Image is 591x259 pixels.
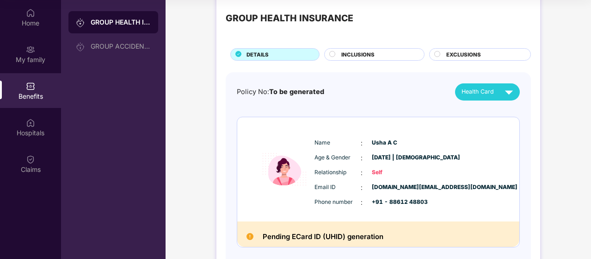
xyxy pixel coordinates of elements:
[372,153,418,162] span: [DATE] | [DEMOGRAPHIC_DATA]
[76,42,85,51] img: svg+xml;base64,PHN2ZyB3aWR0aD0iMjAiIGhlaWdodD0iMjAiIHZpZXdCb3g9IjAgMCAyMCAyMCIgZmlsbD0ibm9uZSIgeG...
[314,183,361,192] span: Email ID
[246,233,253,240] img: Pending
[314,198,361,207] span: Phone number
[372,168,418,177] span: Self
[372,198,418,207] span: +91 - 88612 48803
[26,45,35,54] img: svg+xml;base64,PHN2ZyB3aWR0aD0iMjAiIGhlaWdodD0iMjAiIHZpZXdCb3g9IjAgMCAyMCAyMCIgZmlsbD0ibm9uZSIgeG...
[226,11,353,25] div: GROUP HEALTH INSURANCE
[237,87,324,97] div: Policy No:
[246,51,269,59] span: DETAILS
[361,183,363,193] span: :
[341,51,375,59] span: INCLUSIONS
[91,43,151,50] div: GROUP ACCIDENTAL INSURANCE
[361,153,363,163] span: :
[314,153,361,162] span: Age & Gender
[314,139,361,147] span: Name
[446,51,481,59] span: EXCLUSIONS
[372,183,418,192] span: [DOMAIN_NAME][EMAIL_ADDRESS][DOMAIN_NAME]
[361,168,363,178] span: :
[257,131,312,208] img: icon
[372,139,418,147] span: Usha A C
[91,18,151,27] div: GROUP HEALTH INSURANCE
[26,155,35,164] img: svg+xml;base64,PHN2ZyBpZD0iQ2xhaW0iIHhtbG5zPSJodHRwOi8vd3d3LnczLm9yZy8yMDAwL3N2ZyIgd2lkdGg9IjIwIi...
[462,87,494,96] span: Health Card
[361,138,363,148] span: :
[26,82,35,91] img: svg+xml;base64,PHN2ZyBpZD0iQmVuZWZpdHMiIHhtbG5zPSJodHRwOi8vd3d3LnczLm9yZy8yMDAwL3N2ZyIgd2lkdGg9Ij...
[314,168,361,177] span: Relationship
[26,8,35,18] img: svg+xml;base64,PHN2ZyBpZD0iSG9tZSIgeG1sbnM9Imh0dHA6Ly93d3cudzMub3JnLzIwMDAvc3ZnIiB3aWR0aD0iMjAiIG...
[76,18,85,27] img: svg+xml;base64,PHN2ZyB3aWR0aD0iMjAiIGhlaWdodD0iMjAiIHZpZXdCb3g9IjAgMCAyMCAyMCIgZmlsbD0ibm9uZSIgeG...
[361,197,363,208] span: :
[269,88,324,95] span: To be generated
[26,118,35,127] img: svg+xml;base64,PHN2ZyBpZD0iSG9zcGl0YWxzIiB4bWxucz0iaHR0cDovL3d3dy53My5vcmcvMjAwMC9zdmciIHdpZHRoPS...
[263,231,383,243] h2: Pending ECard ID (UHID) generation
[455,83,520,101] button: Health Card
[501,84,517,100] img: svg+xml;base64,PHN2ZyB4bWxucz0iaHR0cDovL3d3dy53My5vcmcvMjAwMC9zdmciIHZpZXdCb3g9IjAgMCAyNCAyNCIgd2...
